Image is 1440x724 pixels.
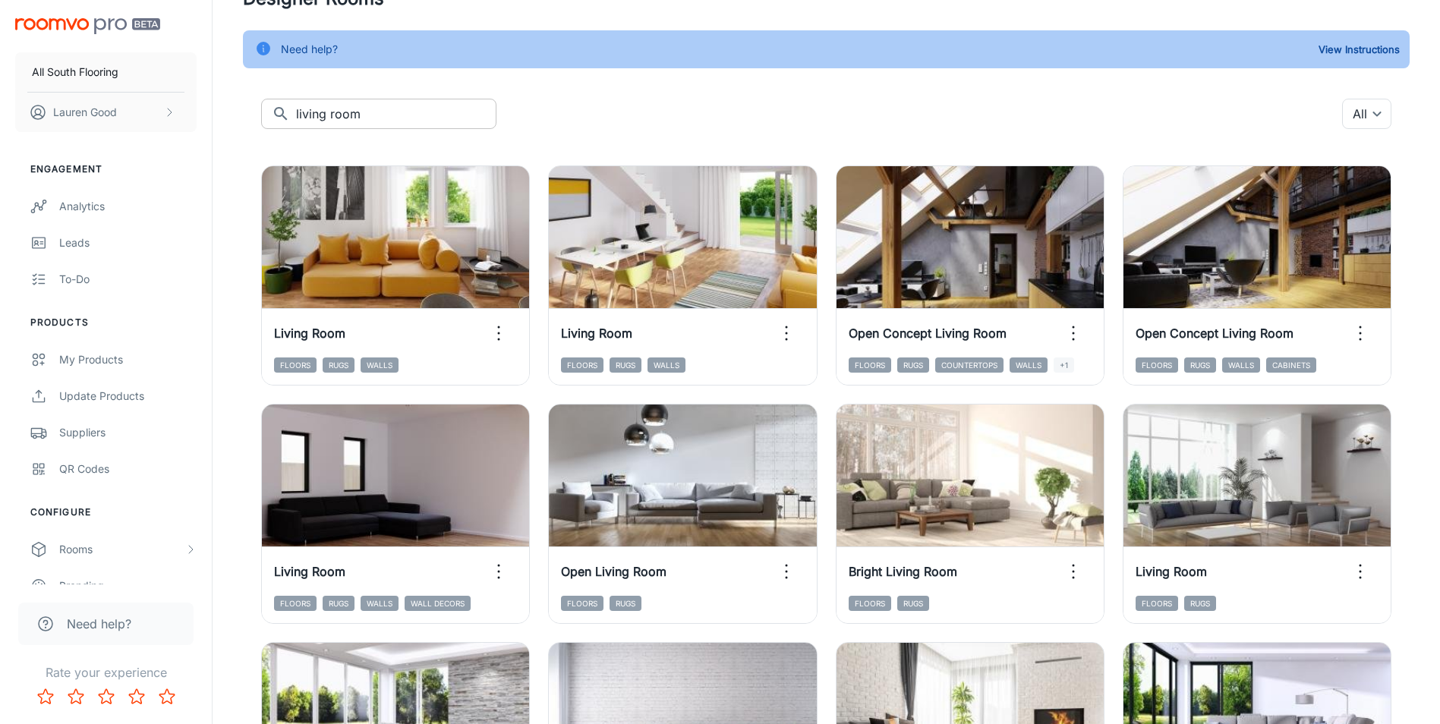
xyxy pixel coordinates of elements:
span: Rugs [610,357,641,373]
span: Countertops [935,357,1004,373]
button: Rate 3 star [91,682,121,712]
button: View Instructions [1315,38,1404,61]
div: QR Codes [59,461,197,477]
span: Rugs [610,596,641,611]
h6: Living Room [561,324,632,342]
span: Floors [849,357,891,373]
p: Rate your experience [12,663,200,682]
p: Lauren Good [53,104,117,121]
h6: Open Living Room [561,562,666,581]
span: Floors [561,596,603,611]
button: Lauren Good [15,93,197,132]
span: Cabinets [1266,357,1316,373]
div: Suppliers [59,424,197,441]
div: Analytics [59,198,197,215]
button: Rate 1 star [30,682,61,712]
span: Rugs [323,357,354,373]
div: Branding [59,578,197,594]
span: Need help? [67,615,131,633]
h6: Open Concept Living Room [849,324,1007,342]
span: Walls [1222,357,1260,373]
p: All South Flooring [32,64,118,80]
span: +1 [1054,357,1074,373]
button: All South Flooring [15,52,197,92]
div: All [1342,99,1391,129]
span: Rugs [323,596,354,611]
h6: Open Concept Living Room [1136,324,1293,342]
div: Need help? [281,35,338,64]
span: Rugs [1184,357,1216,373]
h6: Bright Living Room [849,562,957,581]
button: Rate 2 star [61,682,91,712]
span: Walls [1010,357,1048,373]
h6: Living Room [274,562,345,581]
div: To-do [59,271,197,288]
span: Rugs [897,596,929,611]
span: Floors [274,596,317,611]
span: Walls [648,357,685,373]
button: Rate 5 star [152,682,182,712]
h6: Living Room [274,324,345,342]
span: Floors [1136,596,1178,611]
div: Rooms [59,541,184,558]
span: Walls [361,357,399,373]
span: Floors [561,357,603,373]
span: Floors [849,596,891,611]
span: Rugs [1184,596,1216,611]
img: Roomvo PRO Beta [15,18,160,34]
div: Leads [59,235,197,251]
span: Floors [1136,357,1178,373]
span: Wall Decors [405,596,471,611]
button: Rate 4 star [121,682,152,712]
span: Walls [361,596,399,611]
span: Floors [274,357,317,373]
span: Rugs [897,357,929,373]
h6: Living Room [1136,562,1207,581]
div: Update Products [59,388,197,404]
div: My Products [59,351,197,368]
input: Search... [296,99,496,129]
